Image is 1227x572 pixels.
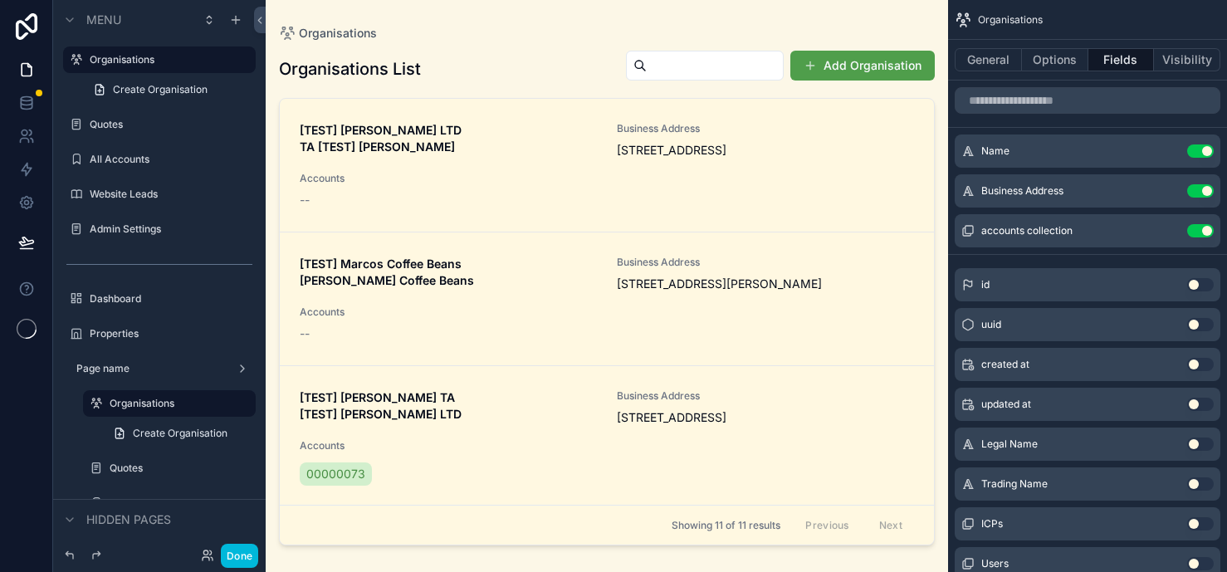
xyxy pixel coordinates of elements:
label: Admin Settings [90,222,246,236]
button: Fields [1088,48,1155,71]
span: created at [981,358,1029,371]
span: updated at [981,398,1031,411]
button: Options [1022,48,1088,71]
span: Showing 11 of 11 results [672,519,780,532]
label: All Accounts [90,153,246,166]
span: id [981,278,990,291]
label: Organisations [110,397,246,410]
button: Visibility [1154,48,1220,71]
label: Website Leads [90,188,246,201]
span: Create Organisation [113,83,208,96]
span: Organisations [978,13,1043,27]
span: Legal Name [981,438,1038,451]
label: All Accounts [110,496,246,510]
span: accounts collection [981,224,1073,237]
button: General [955,48,1022,71]
label: Quotes [110,462,246,475]
span: Menu [86,12,121,28]
label: Quotes [90,118,246,131]
a: Create Organisation [103,420,256,447]
label: Page name [76,362,222,375]
a: Create Organisation [83,76,256,103]
span: Trading Name [981,477,1048,491]
label: Organisations [90,53,246,66]
span: Create Organisation [133,427,227,440]
span: Name [981,144,1009,158]
span: ICPs [981,517,1003,530]
button: Done [221,544,258,568]
span: Business Address [981,184,1063,198]
label: Dashboard [90,292,246,306]
span: uuid [981,318,1001,331]
span: Hidden pages [86,511,171,528]
label: Properties [90,327,246,340]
